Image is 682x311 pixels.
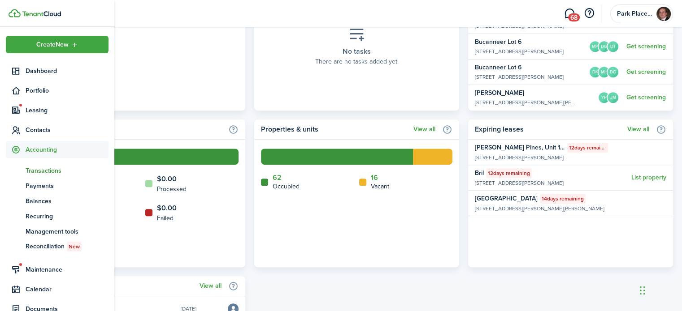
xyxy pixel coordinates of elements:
widget-list-item-title: Bril [475,168,484,178]
widget-list-item-description: [STREET_ADDRESS][PERSON_NAME][PERSON_NAME] [475,98,577,107]
span: Contacts [26,125,109,135]
span: Accounting [26,145,109,154]
avatar-text: DT [608,41,618,52]
widget-list-item-description: [STREET_ADDRESS][PERSON_NAME] [475,73,577,81]
placeholder-title: No tasks [343,46,371,57]
button: Open resource center [582,6,597,21]
a: Payments [6,178,109,193]
button: Open menu [6,36,109,53]
widget-list-item-title: Bucanneer Lot 6 [475,63,577,72]
a: Transactions [6,163,109,178]
a: View all [627,126,649,133]
home-widget-title: Failed [157,213,177,223]
avatar-text: DG [599,41,609,52]
img: TenantCloud [9,9,21,17]
span: Reconciliation [26,242,109,251]
a: Balances [6,193,109,209]
home-widget-title: Expiring leases [475,124,623,135]
span: Create New [36,42,69,48]
home-widget-title: Occupied [273,182,300,191]
span: Dashboard [26,66,109,76]
a: List property [631,174,666,181]
a: ReconciliationNew [6,239,109,254]
span: Calendar [26,285,109,294]
span: 68 [568,13,580,21]
span: Recurring [26,212,109,221]
a: View all [200,282,222,290]
span: Maintenance [26,265,109,274]
a: Get screening [626,68,666,76]
span: Transactions [26,166,109,175]
a: Get screening [626,43,666,50]
home-widget-count: $0.00 [157,174,187,184]
home-widget-title: Online payments [47,124,224,135]
avatar-text: YP [599,92,609,103]
span: Park Place Properties of MS, LLC [617,11,653,17]
widget-list-item-title: [PERSON_NAME] [475,88,577,98]
a: 62 [273,174,282,182]
widget-list-item-title: [GEOGRAPHIC_DATA] [475,194,538,203]
avatar-text: DK [590,67,600,77]
home-widget-title: Maintenance [47,281,195,291]
img: Park Place Properties of MS, LLC [656,7,671,21]
a: 16 [371,174,378,182]
span: 12 days remaining [569,144,606,152]
a: Messaging [561,2,578,25]
home-widget-count: $0.00 [157,203,177,213]
widget-list-item-description: [STREET_ADDRESS][PERSON_NAME] [475,47,577,55]
home-widget-title: Properties & units [261,124,409,135]
a: Get screening [626,94,666,101]
avatar-text: MH [599,67,609,77]
a: Management tools [6,224,109,239]
widget-list-item-title: [PERSON_NAME] Pines, Unit 1854-8 [475,143,565,152]
span: 14 days remaining [542,195,584,203]
span: Management tools [26,227,109,236]
a: View all [413,126,435,133]
a: Recurring [6,209,109,224]
span: Balances [26,196,109,206]
home-widget-title: Processed [157,184,187,194]
span: 12 days remaining [488,169,530,177]
img: TenantCloud [22,11,61,17]
div: Drag [640,277,645,304]
iframe: Chat Widget [637,268,682,311]
avatar-text: DG [608,67,618,77]
span: Payments [26,181,109,191]
widget-list-item-title: Bucanneer Lot 6 [475,37,577,47]
widget-list-item-description: [STREET_ADDRESS][PERSON_NAME] [475,153,608,162]
span: Portfolio [26,86,109,95]
widget-list-item-description: [STREET_ADDRESS][PERSON_NAME][PERSON_NAME] [475,204,608,213]
widget-list-item-description: [STREET_ADDRESS][PERSON_NAME] [475,179,608,187]
avatar-text: JM [608,92,618,103]
a: Dashboard [6,62,109,80]
avatar-text: MP [590,41,600,52]
placeholder-description: There are no tasks added yet. [315,57,399,66]
span: Leasing [26,106,109,115]
span: New [69,243,80,251]
home-widget-title: Vacant [371,182,389,191]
